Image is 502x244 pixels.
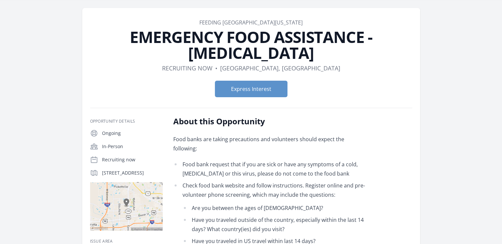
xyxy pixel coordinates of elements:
[215,81,287,97] button: Express Interest
[220,63,340,73] dd: [GEOGRAPHIC_DATA], [GEOGRAPHIC_DATA]
[183,203,366,213] li: Are you between the ages of [DEMOGRAPHIC_DATA]?
[102,156,163,163] p: Recruiting now
[215,63,218,73] div: •
[173,135,366,153] p: Food banks are taking precautions and volunteers should expect the following:
[183,215,366,234] li: Have you traveled outside of the country, especially within the last 14 days? What country(ies) d...
[90,182,163,231] img: Map
[199,19,303,26] a: Feeding [GEOGRAPHIC_DATA][US_STATE]
[102,143,163,150] p: In-Person
[162,63,213,73] dd: Recruiting now
[102,130,163,137] p: Ongoing
[173,160,366,178] li: Food bank request that if you are sick or have any symptoms of a cold, [MEDICAL_DATA] or this vir...
[102,170,163,176] p: [STREET_ADDRESS]
[90,239,163,244] h3: Issue area
[90,119,163,124] h3: Opportunity Details
[173,116,366,127] h2: About this Opportunity
[90,29,412,61] h1: EMERGENCY FOOD ASSISTANCE - [MEDICAL_DATA]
